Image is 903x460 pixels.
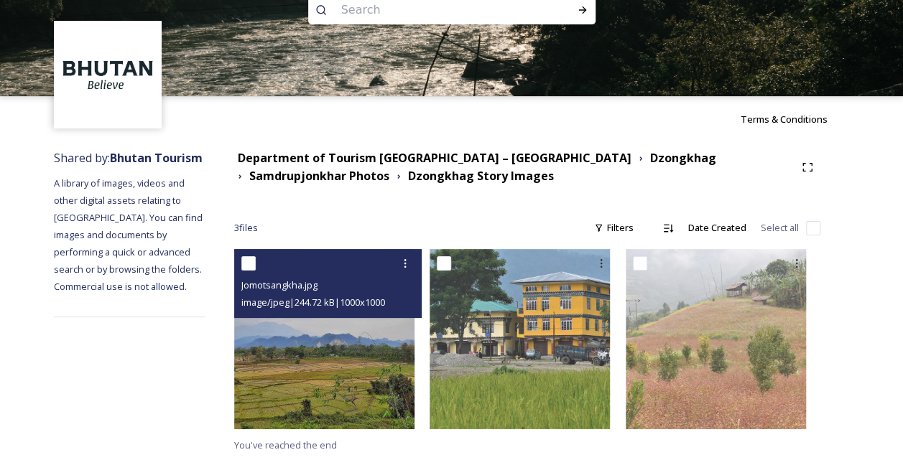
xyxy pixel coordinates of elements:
div: Date Created [681,214,754,242]
span: Shared by: [54,150,203,166]
a: Terms & Conditions [741,111,849,128]
img: Jomotsangkha.jpg [234,249,415,429]
span: Select all [761,221,799,235]
span: Terms & Conditions [741,113,828,126]
span: A library of images, videos and other digital assets relating to [GEOGRAPHIC_DATA]. You can find ... [54,177,205,293]
strong: Bhutan Tourism [110,150,203,166]
div: Filters [587,214,641,242]
span: 3 file s [234,221,258,235]
img: SJ.jpg [430,249,610,429]
strong: Dzongkhag Story Images [408,168,554,184]
span: You've reached the end [234,438,337,451]
img: BT_Logo_BB_Lockup_CMYK_High%2520Res.jpg [56,23,160,127]
span: Jomotsangkha.jpg [241,278,318,291]
strong: Dzongkhag [650,150,716,166]
strong: Samdrupjonkhar Photos [249,168,389,184]
strong: Department of Tourism [GEOGRAPHIC_DATA] – [GEOGRAPHIC_DATA] [238,150,631,166]
span: image/jpeg | 244.72 kB | 1000 x 1000 [241,296,385,309]
img: Gomdar.jpg [626,249,806,429]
